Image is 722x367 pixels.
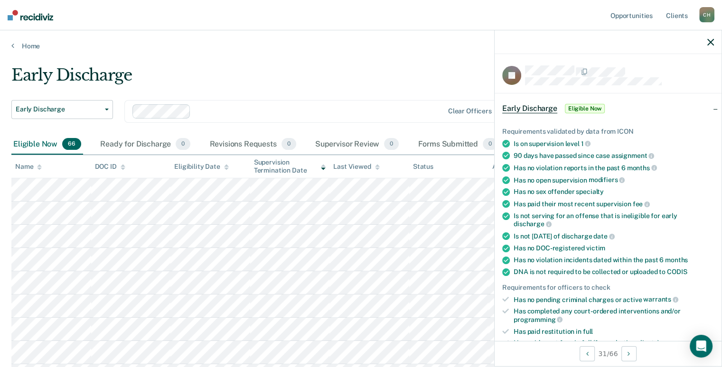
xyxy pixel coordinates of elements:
[633,200,650,208] span: fee
[281,138,296,150] span: 0
[514,212,714,228] div: Is not serving for an offense that is ineligible for early
[514,256,714,264] div: Has no violation incidents dated within the past 6
[514,268,714,276] div: DNA is not required to be collected or uploaded to
[333,163,379,171] div: Last Viewed
[15,163,42,171] div: Name
[11,65,553,92] div: Early Discharge
[16,105,101,113] span: Early Discharge
[565,104,605,113] span: Eligible Now
[576,188,604,195] span: specialty
[514,151,714,160] div: 90 days have passed since case
[665,256,688,264] span: months
[514,139,714,148] div: Is on supervision level
[492,163,537,171] div: Assigned to
[589,176,625,183] span: modifiers
[514,295,714,304] div: Has no pending criminal charges or active
[384,138,399,150] span: 0
[514,188,714,196] div: Has no sex offender
[690,335,713,358] div: Open Intercom Messenger
[207,134,298,155] div: Revisions Requests
[176,138,190,150] span: 0
[514,176,714,184] div: Has no open supervision
[514,328,714,336] div: Has paid restitution in
[514,164,714,172] div: Has no violation reports in the past 6
[627,164,657,172] span: months
[583,328,593,335] span: full
[581,140,591,147] span: 1
[95,163,125,171] div: DOC ID
[8,10,53,20] img: Recidiviz
[495,341,722,366] div: 31 / 66
[699,7,714,22] div: C H
[514,316,563,323] span: programming
[11,42,711,50] a: Home
[502,128,714,136] div: Requirements validated by data from ICON
[637,339,659,347] span: clients)
[514,232,714,240] div: Is not [DATE] of discharge
[502,284,714,292] div: Requirements for officers to check
[313,134,401,155] div: Supervisor Review
[448,107,492,115] div: Clear officers
[611,152,654,159] span: assignment
[174,163,229,171] div: Eligibility Date
[98,134,192,155] div: Ready for Discharge
[643,295,678,303] span: warrants
[514,339,714,347] div: Has paid court fees in full (for probation
[62,138,81,150] span: 66
[593,232,614,240] span: date
[11,134,83,155] div: Eligible Now
[586,244,605,252] span: victim
[514,244,714,252] div: Has no DOC-registered
[667,268,687,275] span: CODIS
[580,346,595,361] button: Previous Opportunity
[416,134,499,155] div: Forms Submitted
[483,138,497,150] span: 0
[495,93,722,124] div: Early DischargeEligible Now
[254,158,326,174] div: Supervision Termination Date
[502,104,557,113] span: Early Discharge
[621,346,637,361] button: Next Opportunity
[514,220,552,228] span: discharge
[514,307,714,323] div: Has completed any court-ordered interventions and/or
[413,163,433,171] div: Status
[514,200,714,208] div: Has paid their most recent supervision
